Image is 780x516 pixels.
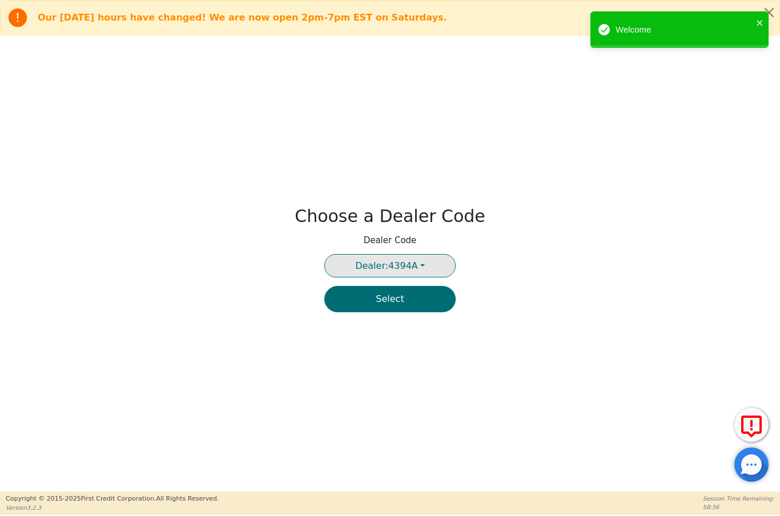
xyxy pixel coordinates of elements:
button: close [756,16,764,29]
p: Version 3.2.3 [6,503,219,512]
button: Close alert [759,1,779,24]
span: All Rights Reserved. [156,495,219,502]
button: Dealer:4394A [324,254,456,277]
h4: Dealer Code [364,235,417,245]
p: Copyright © 2015- 2025 First Credit Corporation. [6,494,219,504]
span: 4394A [355,260,418,271]
p: 58:56 [703,503,774,511]
p: Session Time Remaining: [703,494,774,503]
span: Dealer: [355,260,388,271]
button: Report Error to FCC [734,408,769,442]
button: Select [324,286,456,312]
b: Our [DATE] hours have changed! We are now open 2pm-7pm EST on Saturdays. [38,12,447,23]
div: Welcome [616,23,753,37]
h2: Choose a Dealer Code [295,206,485,227]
